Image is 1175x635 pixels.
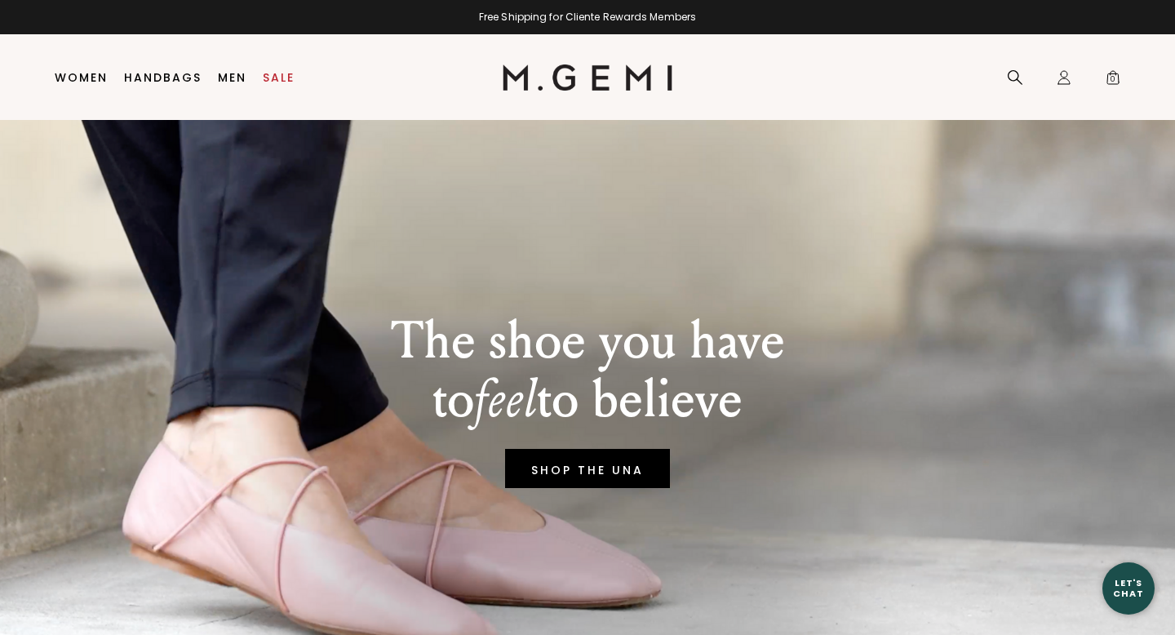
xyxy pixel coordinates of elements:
a: SHOP THE UNA [505,449,670,488]
a: Men [218,71,246,84]
p: The shoe you have [391,312,785,371]
em: feel [474,368,537,431]
img: M.Gemi [503,64,673,91]
p: to to believe [391,371,785,429]
a: Women [55,71,108,84]
a: Handbags [124,71,202,84]
div: Let's Chat [1102,578,1155,598]
a: Sale [263,71,295,84]
span: 0 [1105,73,1121,89]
